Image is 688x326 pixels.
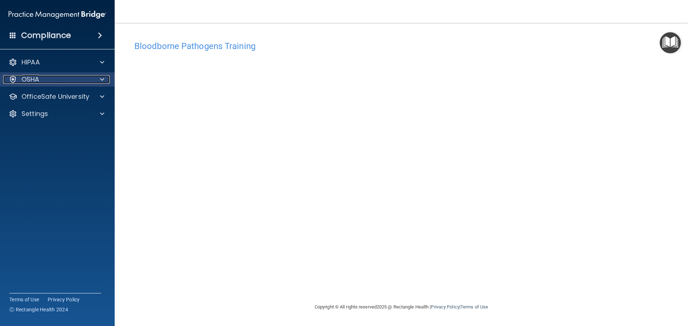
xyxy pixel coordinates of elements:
[660,32,681,53] button: Open Resource Center
[9,75,104,84] a: OSHA
[9,8,106,22] img: PMB logo
[9,92,104,101] a: OfficeSafe University
[271,296,532,318] div: Copyright © All rights reserved 2025 @ Rectangle Health | |
[9,110,104,118] a: Settings
[134,55,668,275] iframe: bbp
[9,306,68,313] span: Ⓒ Rectangle Health 2024
[21,110,48,118] p: Settings
[21,58,40,67] p: HIPAA
[431,304,459,310] a: Privacy Policy
[9,58,104,67] a: HIPAA
[9,296,39,303] a: Terms of Use
[460,304,488,310] a: Terms of Use
[21,75,39,84] p: OSHA
[48,296,80,303] a: Privacy Policy
[21,92,89,101] p: OfficeSafe University
[21,30,71,40] h4: Compliance
[134,42,668,51] h4: Bloodborne Pathogens Training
